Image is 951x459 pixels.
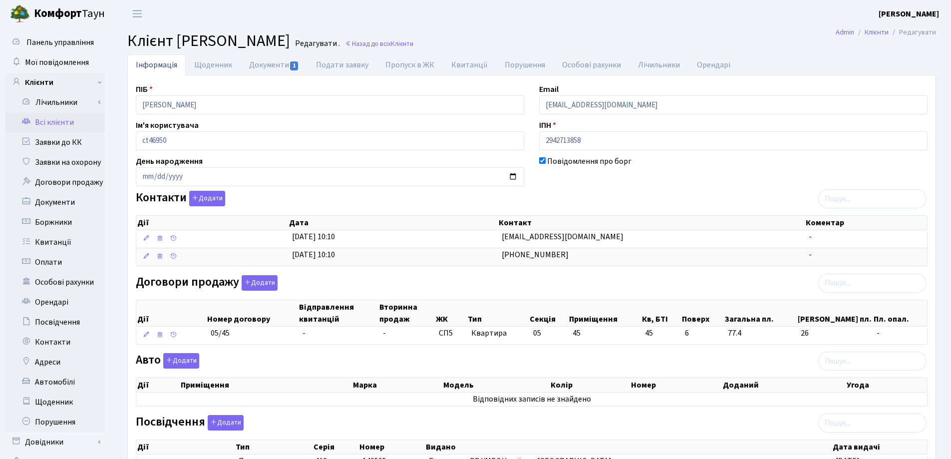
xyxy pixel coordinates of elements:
a: Квитанції [5,232,105,252]
span: 45 [645,328,677,339]
th: Тип [235,440,313,454]
input: Пошук... [818,189,927,208]
a: Щоденник [5,392,105,412]
th: Номер [630,378,722,392]
th: Вторинна продаж [378,300,434,326]
nav: breadcrumb [821,22,951,43]
span: Клієнт [PERSON_NAME] [127,29,290,52]
th: Загальна пл. [724,300,797,326]
label: Повідомлення про борг [547,155,632,167]
th: Контакт [498,216,805,230]
th: Дії [136,216,288,230]
a: Панель управління [5,32,105,52]
a: Документи [5,192,105,212]
span: - [809,231,812,242]
a: Додати [161,352,199,369]
a: Пропуск в ЖК [377,54,443,75]
a: Особові рахунки [5,272,105,292]
span: Клієнти [391,39,413,48]
a: Орендарі [5,292,105,312]
label: Ім'я користувача [136,119,199,131]
th: Модель [442,378,549,392]
span: 1 [290,61,298,70]
span: Панель управління [26,37,94,48]
a: Лічильники [11,92,105,112]
a: Квитанції [443,54,496,75]
a: Додати [239,273,278,291]
span: Мої повідомлення [25,57,89,68]
label: Посвідчення [136,415,244,431]
th: Секція [529,300,569,326]
a: Орендарі [688,54,739,75]
th: Видано [425,440,831,454]
button: Контакти [189,191,225,206]
label: ІПН [539,119,556,131]
a: Admin [836,27,854,37]
th: Приміщення [180,378,352,392]
a: Автомобілі [5,372,105,392]
span: 05/45 [211,328,230,339]
span: 77.4 [728,328,793,339]
th: Угода [846,378,927,392]
span: [EMAIL_ADDRESS][DOMAIN_NAME] [502,231,624,242]
a: Клієнти [865,27,889,37]
input: Пошук... [818,352,927,371]
a: [PERSON_NAME] [879,8,939,20]
th: Коментар [805,216,927,230]
th: Дії [136,300,206,326]
a: Договори продажу [5,172,105,192]
span: [PHONE_NUMBER] [502,249,569,260]
a: Особові рахунки [554,54,630,75]
th: Тип [467,300,528,326]
span: - [303,328,306,339]
a: Оплати [5,252,105,272]
th: Марка [352,378,442,392]
a: Лічильники [630,54,688,75]
a: Додати [205,414,244,431]
span: 05 [533,328,541,339]
small: Редагувати . [293,39,340,48]
a: Всі клієнти [5,112,105,132]
a: Документи [241,54,308,75]
a: Подати заявку [308,54,377,75]
img: logo.png [10,4,30,24]
label: Email [539,83,559,95]
th: Пл. опал. [873,300,927,326]
label: Договори продажу [136,275,278,291]
a: Заявки до КК [5,132,105,152]
a: Заявки на охорону [5,152,105,172]
span: - [809,249,812,260]
label: День народження [136,155,203,167]
a: Контакти [5,332,105,352]
th: Приміщення [568,300,640,326]
a: Порушення [496,54,554,75]
span: СП5 [439,328,463,339]
a: Довідники [5,432,105,452]
input: Пошук... [818,414,927,433]
label: Авто [136,353,199,369]
th: Колір [550,378,630,392]
a: Мої повідомлення [5,52,105,72]
span: 26 [801,328,869,339]
th: [PERSON_NAME] пл. [797,300,873,326]
span: Квартира [471,328,525,339]
th: Серія [313,440,358,454]
th: ЖК [435,300,467,326]
a: Порушення [5,412,105,432]
li: Редагувати [889,27,936,38]
span: 45 [573,328,581,339]
span: Таун [34,5,105,22]
button: Договори продажу [242,275,278,291]
th: Дії [136,440,235,454]
th: Поверх [681,300,724,326]
a: Посвідчення [5,312,105,332]
span: [DATE] 10:10 [292,249,335,260]
span: 6 [685,328,720,339]
th: Доданий [722,378,846,392]
a: Назад до всіхКлієнти [345,39,413,48]
a: Клієнти [5,72,105,92]
th: Дата видачі [832,440,927,454]
th: Номер [358,440,425,454]
td: Відповідних записів не знайдено [136,393,927,406]
a: Боржники [5,212,105,232]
